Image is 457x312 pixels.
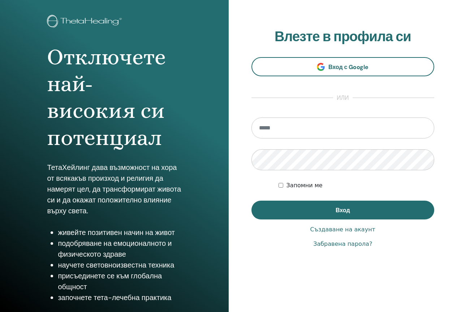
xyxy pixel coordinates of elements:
font: или [337,94,349,102]
font: присъединете се към глобална общност [58,271,162,291]
font: подобряване на емоционалното и физическото здраве [58,239,172,259]
font: Отключете най-високия си потенциал [47,44,166,150]
font: Вход с Google [328,63,368,71]
font: ТетаХейлинг дава възможност на хора от всякакъв произход и религия да намерят цел, да трансформир... [47,163,181,215]
font: Вход [336,206,350,214]
font: Създаване на акаунт [310,226,375,233]
font: живейте позитивен начин на живот [58,228,175,237]
font: Запомни ме [286,182,322,189]
a: Създаване на акаунт [310,225,375,234]
font: Влезте в профила си [275,27,411,46]
font: Забравена парола? [313,240,372,247]
font: научете световноизвестна техника [58,260,174,270]
a: Вход с Google [251,57,435,76]
font: започнете тета-лечебна практика [58,293,171,302]
button: Вход [251,201,435,219]
a: Забравена парола? [313,240,372,248]
div: Запази удостоверяването ми за неопределено време или докато не изляза ръчно [279,181,434,190]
